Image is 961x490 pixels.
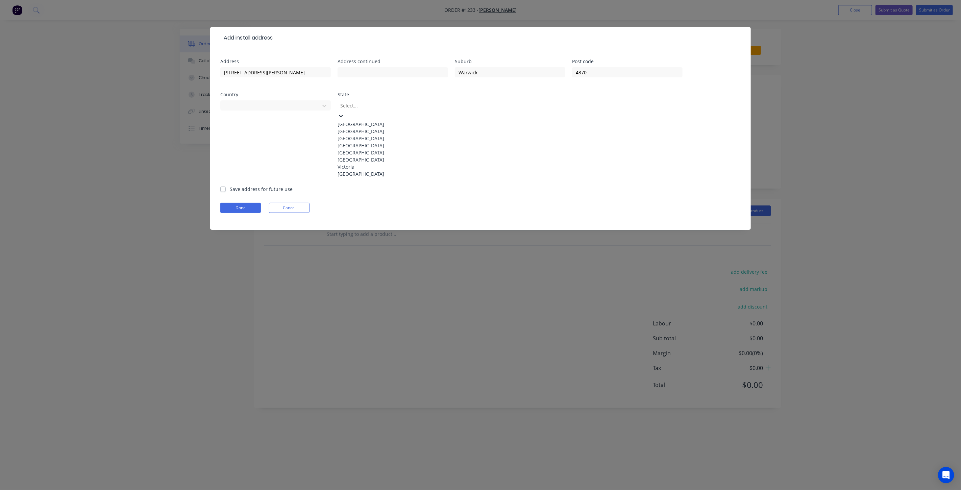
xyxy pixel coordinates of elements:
[338,121,448,128] div: [GEOGRAPHIC_DATA]
[338,128,448,135] div: [GEOGRAPHIC_DATA]
[938,467,954,483] div: Open Intercom Messenger
[338,170,448,177] div: [GEOGRAPHIC_DATA]
[338,59,448,64] div: Address continued
[338,92,448,97] div: State
[220,92,331,97] div: Country
[220,34,273,42] div: Add install address
[338,156,448,163] div: [GEOGRAPHIC_DATA]
[572,59,683,64] div: Post code
[338,163,448,170] div: Victoria
[230,186,293,193] label: Save address for future use
[338,142,448,149] div: [GEOGRAPHIC_DATA]
[226,109,295,116] div: [GEOGRAPHIC_DATA]
[220,203,261,213] button: Done
[338,149,448,156] div: [GEOGRAPHIC_DATA]
[220,59,331,64] div: Address
[269,203,310,213] button: Cancel
[455,59,565,64] div: Suburb
[338,135,448,142] div: [GEOGRAPHIC_DATA]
